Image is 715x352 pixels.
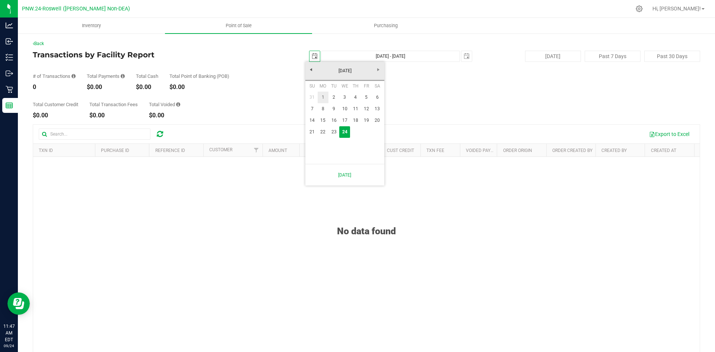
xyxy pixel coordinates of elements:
[361,92,372,103] a: 5
[307,92,318,103] a: 31
[6,54,13,61] inline-svg: Inventory
[318,115,328,126] a: 15
[89,112,138,118] div: $0.00
[149,112,180,118] div: $0.00
[318,126,328,138] a: 22
[101,148,129,153] a: Purchase ID
[6,102,13,109] inline-svg: Reports
[309,167,380,183] a: [DATE]
[33,74,76,79] div: # of Transactions
[339,126,350,138] td: Current focused date is Wednesday, September 24, 2025
[7,292,30,315] iframe: Resource center
[644,51,700,62] button: Past 30 Days
[250,144,263,156] a: Filter
[339,80,350,92] th: Wednesday
[6,86,13,93] inline-svg: Retail
[585,51,641,62] button: Past 7 Days
[268,148,287,153] a: Amount
[165,18,312,34] a: Point of Sale
[169,84,229,90] div: $0.00
[39,129,150,140] input: Search...
[525,51,581,62] button: [DATE]
[372,80,383,92] th: Saturday
[461,51,472,61] span: select
[361,115,372,126] a: 19
[6,38,13,45] inline-svg: Inbound
[387,148,414,153] a: Cust Credit
[339,115,350,126] a: 17
[87,74,125,79] div: Total Payments
[372,115,383,126] a: 20
[328,115,339,126] a: 16
[307,80,318,92] th: Sunday
[651,148,676,153] a: Created At
[601,148,627,153] a: Created By
[136,74,158,79] div: Total Cash
[307,126,318,138] a: 21
[372,103,383,115] a: 13
[169,74,229,79] div: Total Point of Banking (POB)
[33,51,255,59] h4: Transactions by Facility Report
[3,343,15,349] p: 09/24
[39,148,53,153] a: TXN ID
[136,84,158,90] div: $0.00
[307,115,318,126] a: 14
[87,84,125,90] div: $0.00
[33,84,76,90] div: 0
[155,148,185,153] a: Reference ID
[372,92,383,103] a: 6
[350,103,361,115] a: 11
[33,102,78,107] div: Total Customer Credit
[33,207,700,237] div: No data found
[318,80,328,92] th: Monday
[364,22,408,29] span: Purchasing
[328,126,339,138] a: 23
[318,92,328,103] a: 1
[18,18,165,34] a: Inventory
[6,70,13,77] inline-svg: Outbound
[318,103,328,115] a: 8
[339,126,350,138] a: 24
[503,148,532,153] a: Order Origin
[350,115,361,126] a: 18
[312,18,459,34] a: Purchasing
[121,74,125,79] i: Sum of all successful, non-voided payment transaction amounts, excluding tips and transaction fees.
[339,92,350,103] a: 3
[635,5,644,12] div: Manage settings
[350,92,361,103] a: 4
[209,147,232,152] a: Customer
[339,103,350,115] a: 10
[176,102,180,107] i: Sum of all voided payment transaction amounts, excluding tips and transaction fees.
[426,148,444,153] a: Txn Fee
[652,6,701,12] span: Hi, [PERSON_NAME]!
[328,80,339,92] th: Tuesday
[72,22,111,29] span: Inventory
[361,103,372,115] a: 12
[3,323,15,343] p: 11:47 AM EDT
[89,102,138,107] div: Total Transaction Fees
[328,92,339,103] a: 2
[149,102,180,107] div: Total Voided
[6,22,13,29] inline-svg: Analytics
[361,80,372,92] th: Friday
[552,148,592,153] a: Order Created By
[328,103,339,115] a: 9
[305,65,385,77] a: [DATE]
[350,80,361,92] th: Thursday
[466,148,503,153] a: Voided Payment
[644,128,694,140] button: Export to Excel
[309,51,320,61] span: select
[216,22,262,29] span: Point of Sale
[22,6,130,12] span: PNW.24-Roswell ([PERSON_NAME] Non-DEA)
[33,41,44,46] a: Back
[71,74,76,79] i: Count of all successful payment transactions, possibly including voids, refunds, and cash-back fr...
[307,103,318,115] a: 7
[33,112,78,118] div: $0.00
[305,64,317,75] a: Previous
